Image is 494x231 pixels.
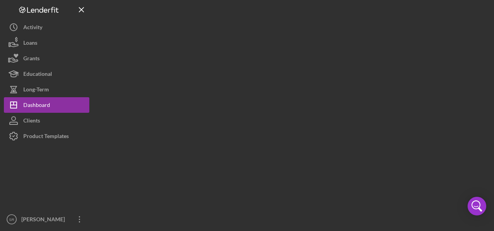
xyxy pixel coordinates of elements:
[4,82,89,97] button: Long-Term
[9,217,14,222] text: SR
[23,51,40,68] div: Grants
[23,19,42,37] div: Activity
[4,35,89,51] button: Loans
[23,82,49,99] div: Long-Term
[468,197,486,215] div: Open Intercom Messenger
[19,212,70,229] div: [PERSON_NAME]
[4,128,89,144] button: Product Templates
[4,113,89,128] button: Clients
[23,97,50,115] div: Dashboard
[4,51,89,66] button: Grants
[23,35,37,52] div: Loans
[23,128,69,146] div: Product Templates
[4,212,89,227] button: SR[PERSON_NAME]
[4,97,89,113] button: Dashboard
[4,66,89,82] button: Educational
[23,113,40,130] div: Clients
[4,19,89,35] button: Activity
[23,66,52,84] div: Educational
